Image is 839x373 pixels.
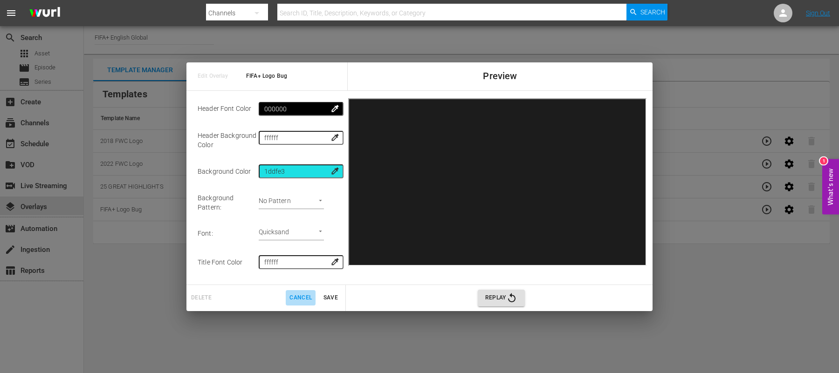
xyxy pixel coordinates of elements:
[483,71,517,81] span: Preview
[198,95,259,123] td: Header Font Color
[198,157,259,186] td: Background Color
[198,71,232,81] span: Edit Overlay
[198,186,259,219] td: Background Pattern :
[22,2,67,24] img: ans4CAIJ8jUAAAAAAAAAAAAAAAAAAAAAAAAgQb4GAAAAAAAAAAAAAAAAAAAAAAAAJMjXAAAAAAAAAAAAAAAAAAAAAAAAgAT5G...
[259,196,324,210] div: No Pattern
[286,290,316,305] button: Cancel
[6,7,17,19] span: menu
[330,166,340,176] span: colorize
[319,293,342,303] span: Save
[330,104,340,113] span: colorize
[186,293,216,301] span: Can't delete template because it's used in 1 rule
[478,290,525,306] button: Replay
[246,71,350,81] span: FIFA+ Logo Bug
[198,219,259,248] td: Font :
[316,290,345,305] button: Save
[820,157,827,164] div: 1
[198,248,259,277] td: Title Font Color
[289,293,312,303] span: Cancel
[640,4,665,20] span: Search
[822,159,839,214] button: Open Feedback Widget
[806,9,830,17] a: Sign Out
[330,257,340,266] span: colorize
[259,227,324,241] div: Quicksand
[485,292,517,304] span: Replay
[198,123,259,157] td: Header Background Color
[330,133,340,142] span: colorize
